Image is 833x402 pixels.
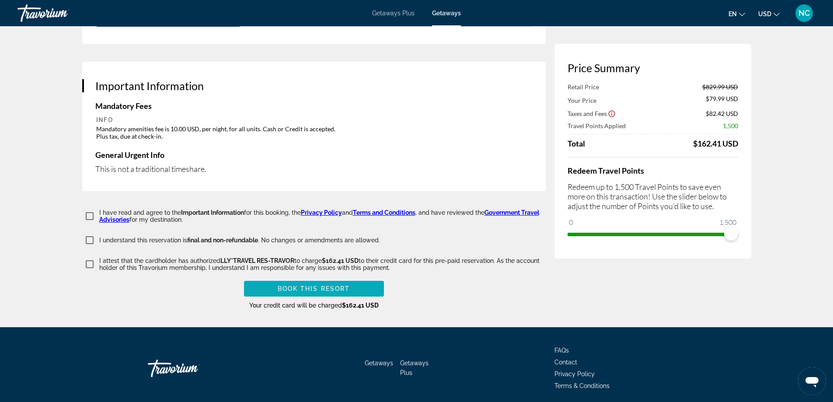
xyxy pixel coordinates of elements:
[554,359,577,366] a: Contact
[568,139,585,148] span: Total
[608,109,616,117] button: Show Taxes and Fees disclaimer
[702,83,738,91] span: $829.99 USD
[181,209,244,216] span: Important Information
[278,285,350,292] span: Book this Resort
[220,257,294,264] span: LLY*TRAVEL RES-TRAVOR
[723,122,738,129] span: 1,500
[724,227,738,241] span: ngx-slider
[728,7,745,20] button: Change language
[568,233,738,234] ngx-slider: ngx-slider
[400,360,429,376] a: Getaways Plus
[96,116,532,124] th: Info
[95,150,533,160] h4: General Urgent Info
[99,209,546,223] p: I have read and agree to the for this booking, the and , and have reviewed the for my destination.
[342,302,379,309] span: $162.41 USD
[249,302,379,309] span: Your credit card will be charged
[554,347,569,354] a: FAQs
[568,122,626,129] span: Travel Points Applied
[95,79,533,92] h3: Important Information
[793,4,816,22] button: User Menu
[568,83,599,91] span: Retail Price
[554,371,595,378] a: Privacy Policy
[99,257,546,271] p: I attest that the cardholder has authorized to charge to their credit card for this pre-paid rese...
[568,97,596,104] span: Your Price
[95,101,533,111] h4: Mandatory Fees
[187,237,258,244] span: final and non-refundable
[148,355,235,381] a: Go Home
[568,61,738,74] h3: Price Summary
[568,109,616,118] button: Show Taxes and Fees breakdown
[99,209,539,223] a: Government Travel Advisories
[568,166,738,175] h4: Redeem Travel Points
[568,217,574,227] span: 0
[99,237,380,244] p: I understand this reservation is . No changes or amendments are allowed.
[758,7,780,20] button: Change currency
[798,367,826,395] iframe: Button to launch messaging window
[798,9,810,17] span: NC
[301,209,342,216] a: Privacy Policy
[17,2,105,24] a: Travorium
[353,209,415,216] a: Terms and Conditions
[372,10,415,17] a: Getaways Plus
[554,382,610,389] a: Terms & Conditions
[96,125,532,140] td: Mandatory amenities fee is 10.00 USD, per night, for all units. Cash or Credit is accepted. Plus ...
[568,182,738,211] p: Redeem up to 1,500 Travel Points to save even more on this transaction! Use the slider below to a...
[244,281,384,297] button: Book this Resort
[693,139,738,148] div: $162.41 USD
[758,10,771,17] span: USD
[322,257,359,264] span: $162.41 USD
[365,360,393,367] a: Getaways
[706,95,738,105] span: $79.99 USD
[568,110,607,117] span: Taxes and Fees
[718,217,738,227] span: 1,500
[728,10,737,17] span: en
[706,110,738,117] span: $82.42 USD
[432,10,461,17] a: Getaways
[95,164,533,174] div: This is not a traditional timeshare.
